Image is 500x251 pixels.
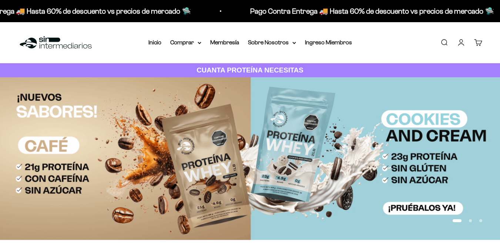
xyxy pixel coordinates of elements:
p: Pago Contra Entrega 🚚 Hasta 60% de descuento vs precios de mercado 🛸 [245,5,489,17]
a: Inicio [148,39,161,45]
a: Ingreso Miembros [305,39,352,45]
strong: CUANTA PROTEÍNA NECESITAS [197,66,303,74]
a: Membresía [210,39,239,45]
summary: Comprar [170,38,201,47]
summary: Sobre Nosotros [248,38,296,47]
